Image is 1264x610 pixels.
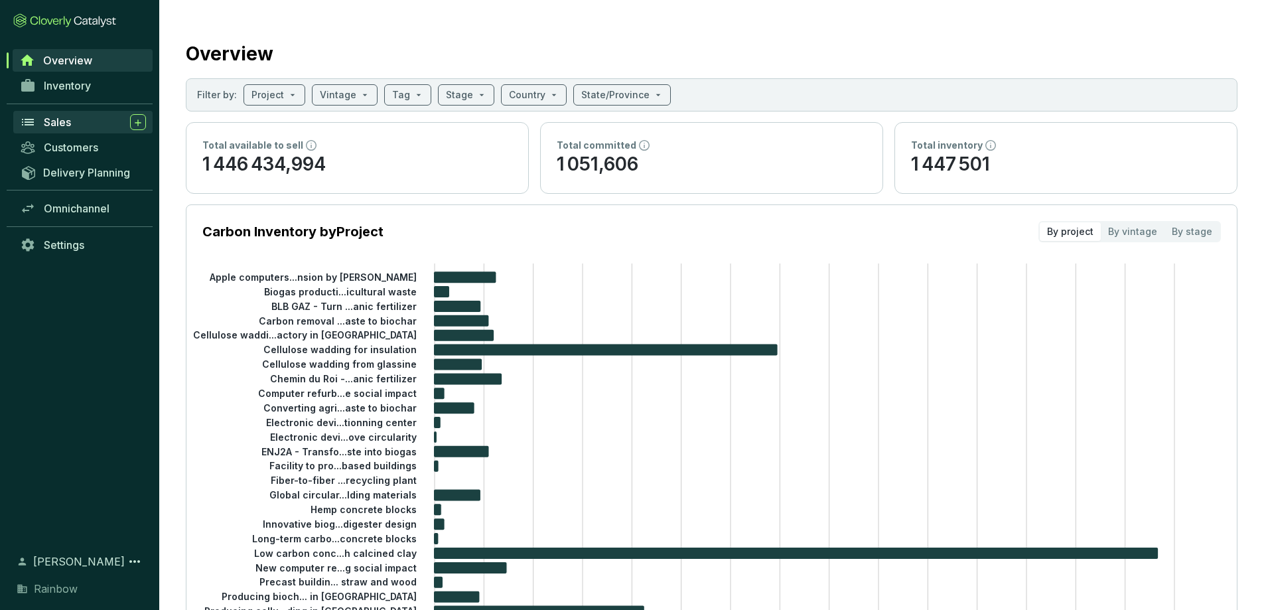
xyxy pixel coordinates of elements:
[33,554,125,570] span: [PERSON_NAME]
[557,139,636,152] p: Total committed
[271,300,417,311] tspan: BLB GAZ - Turn ...anic fertilizer
[1040,222,1101,241] div: By project
[1101,222,1164,241] div: By vintage
[252,533,417,544] tspan: Long-term carbo...concrete blocks
[34,581,78,597] span: Rainbow
[263,344,417,355] tspan: Cellulose wadding for insulation
[259,315,417,326] tspan: Carbon removal ...aste to biochar
[44,79,91,92] span: Inventory
[911,152,1221,177] p: 1 447 501
[44,202,109,215] span: Omnichannel
[13,49,153,72] a: Overview
[43,54,92,67] span: Overview
[202,139,303,152] p: Total available to sell
[222,591,417,602] tspan: Producing bioch... in [GEOGRAPHIC_DATA]
[209,271,417,283] tspan: Apple computers...nsion by [PERSON_NAME]
[263,518,417,530] tspan: Innovative biog...digester design
[270,431,417,442] tspan: Electronic devi...ove circularity
[44,238,84,252] span: Settings
[311,504,417,515] tspan: Hemp concrete blocks
[197,88,237,102] p: Filter by:
[258,388,417,399] tspan: Computer refurb...e social impact
[13,74,153,97] a: Inventory
[269,489,417,500] tspan: Global circular...lding materials
[269,460,417,471] tspan: Facility to pro...based buildings
[202,152,512,177] p: 1 446 434,994
[262,358,417,370] tspan: Cellulose wadding from glassine
[911,139,983,152] p: Total inventory
[270,373,417,384] tspan: Chemin du Roi -...anic fertilizer
[254,548,417,559] tspan: Low carbon conc...h calcined clay
[193,329,417,341] tspan: Cellulose waddi...actory in [GEOGRAPHIC_DATA]
[259,576,417,587] tspan: Precast buildin... straw and wood
[263,402,417,414] tspan: Converting agri...aste to biochar
[266,417,417,428] tspan: Electronic devi...tionning center
[43,166,130,179] span: Delivery Planning
[255,562,417,573] tspan: New computer re...g social impact
[1038,221,1221,242] div: segmented control
[13,197,153,220] a: Omnichannel
[44,115,71,129] span: Sales
[186,40,273,68] h2: Overview
[202,222,384,241] p: Carbon Inventory by Project
[13,234,153,256] a: Settings
[271,475,417,486] tspan: Fiber-to-fiber ...recycling plant
[1164,222,1220,241] div: By stage
[13,111,153,133] a: Sales
[261,445,417,457] tspan: ENJ2A - Transfo...ste into biogas
[13,161,153,183] a: Delivery Planning
[13,136,153,159] a: Customers
[264,286,417,297] tspan: Biogas producti...icultural waste
[44,141,98,154] span: Customers
[557,152,867,177] p: 1 051,606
